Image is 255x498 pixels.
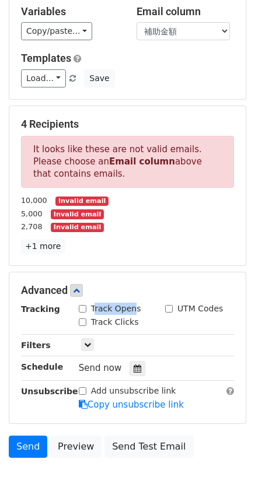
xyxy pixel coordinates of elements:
strong: Email column [109,156,175,167]
h5: Email column [137,5,235,18]
span: Send now [79,363,122,373]
small: 2,708 [21,222,43,231]
strong: Tracking [21,304,60,314]
a: +1 more [21,239,65,254]
strong: Unsubscribe [21,387,78,396]
p: It looks like these are not valid emails. Please choose an above that contains emails. [21,136,234,188]
a: Send [9,436,47,458]
small: 5,000 [21,209,43,218]
a: Templates [21,52,71,64]
small: Invalid email [51,209,103,219]
h5: Advanced [21,284,234,297]
small: Invalid email [51,223,103,233]
strong: Schedule [21,362,63,371]
a: Load... [21,69,66,87]
a: Copy/paste... [21,22,92,40]
a: Preview [50,436,102,458]
h5: 4 Recipients [21,118,234,131]
a: Send Test Email [104,436,193,458]
h5: Variables [21,5,119,18]
button: Save [84,69,114,87]
a: Copy unsubscribe link [79,399,184,410]
label: Track Clicks [91,316,139,328]
label: Track Opens [91,303,141,315]
label: Add unsubscribe link [91,385,176,397]
small: 10,000 [21,196,47,205]
div: 聊天小工具 [197,442,255,498]
iframe: Chat Widget [197,442,255,498]
small: Invalid email [55,197,108,206]
label: UTM Codes [177,303,223,315]
strong: Filters [21,341,51,350]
